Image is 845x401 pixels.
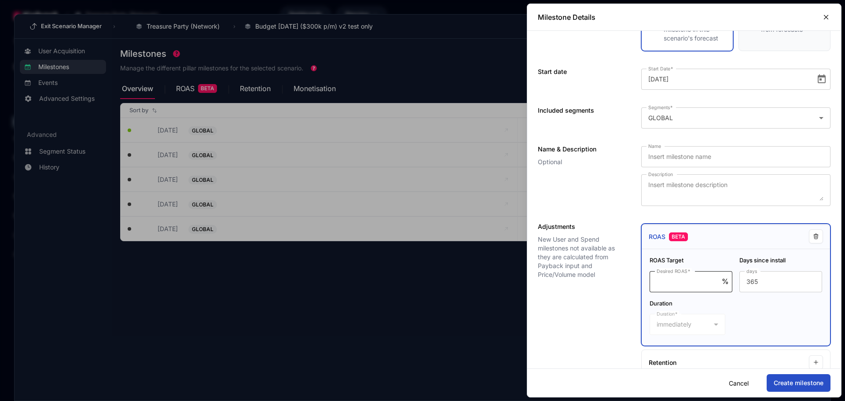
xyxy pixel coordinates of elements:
mat-label: Start Date [648,66,670,71]
span: GLOBAL [648,114,673,121]
mat-label: Segments [648,104,670,110]
h3: Adjustments [538,224,575,230]
mat-label: Description [648,171,673,177]
h3: Start date [538,69,567,75]
span: BETA [669,232,688,241]
h2: Retention [649,358,676,367]
button: Create milestone [767,374,830,392]
h3: New User and Spend milestones not available as they are calculated from Payback input and Price/V... [538,235,624,279]
mat-label: Desired ROAS [657,268,687,274]
h3: ROAS Target [650,256,732,265]
button: Open calendar [813,70,830,88]
h3: Days since install [739,256,822,265]
mat-label: Duration [657,311,675,316]
h3: Optional [538,158,624,166]
h3: Name & Description [538,146,596,152]
mat-label: Name [648,143,661,149]
mat-label: days [746,268,757,274]
h3: Duration [650,299,732,308]
button: Cancel [725,375,753,392]
input: Insert milestone name [648,151,823,162]
h3: Milestone Details [538,12,595,22]
span: % [722,277,729,286]
input: Start date [648,74,811,85]
h3: Included segments [538,107,594,114]
span: ROAS [649,232,665,241]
